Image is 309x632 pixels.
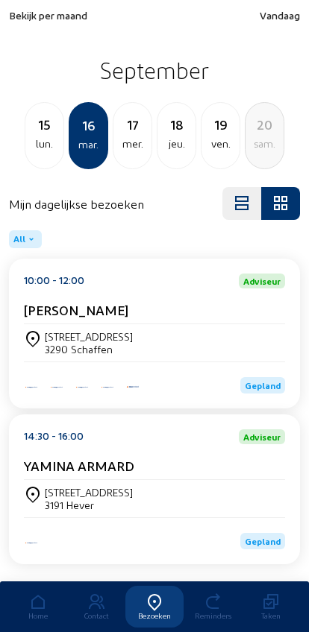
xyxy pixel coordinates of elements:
span: All [13,233,25,245]
div: 20 [246,114,284,135]
div: jeu. [157,135,196,153]
div: mar. [70,136,107,154]
img: Energy Protect HVAC [49,385,64,389]
img: Energy Protect Ramen & Deuren [100,385,115,389]
cam-card-title: [PERSON_NAME] [24,302,128,317]
cam-card-title: YAMINA ARMARD [24,458,134,473]
div: Bezoeken [125,611,184,620]
span: Bekijk per maand [9,9,87,22]
span: Gepland [245,380,281,391]
span: Vandaag [260,9,300,22]
img: Energy Protect PV [75,385,90,389]
div: 3191 Hever [45,499,133,511]
div: 16 [70,115,107,136]
img: Aqua Protect [125,385,140,389]
div: 10:00 - 12:00 [24,274,84,288]
div: 15 [25,114,63,135]
div: 19 [202,114,240,135]
a: Contact [67,586,125,628]
div: Reminders [184,611,242,620]
div: Home [9,611,67,620]
div: Taken [242,611,300,620]
span: Adviseur [243,276,281,285]
div: mer. [113,135,152,153]
h2: September [9,51,300,89]
div: Contact [67,611,125,620]
img: Iso Protect [24,541,39,545]
div: sam. [246,135,284,153]
div: 17 [113,114,152,135]
a: Taken [242,586,300,628]
div: 18 [157,114,196,135]
div: 3290 Schaffen [45,343,133,355]
div: [STREET_ADDRESS] [45,330,133,343]
div: lun. [25,135,63,153]
a: Home [9,586,67,628]
div: 14:30 - 16:00 [24,429,84,444]
img: Iso Protect [24,385,39,389]
a: Reminders [184,586,242,628]
span: Adviseur [243,432,281,441]
span: Gepland [245,536,281,546]
div: ven. [202,135,240,153]
h4: Mijn dagelijkse bezoeken [9,197,144,211]
a: Bezoeken [125,586,184,628]
div: [STREET_ADDRESS] [45,486,133,499]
